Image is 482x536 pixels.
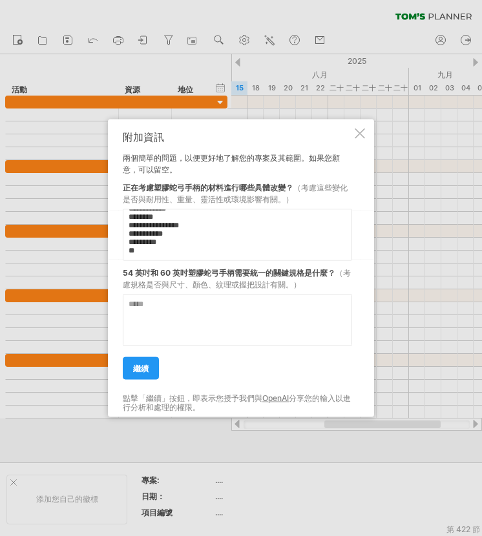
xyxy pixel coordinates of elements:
[123,357,159,380] a: 繼續
[123,393,262,403] font: 點擊「繼續」按鈕，即表示您授予我們與
[123,130,164,143] font: 附加資訊
[262,393,289,403] a: OpenAI
[123,268,335,278] font: 54 英吋和 60 英吋塑膠蛇弓手柄需要統一的關鍵規格是什麼？
[123,153,340,174] font: 兩個簡單的問題，以便更好地了解您的專案及其範圍。如果您願意，可以留空。
[133,364,149,373] font: 繼續
[123,393,351,412] font: 分享您的輸入以進行分析和處理的權限。
[123,183,293,192] font: 正在考慮塑膠蛇弓手柄的材料進行哪些具體改變？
